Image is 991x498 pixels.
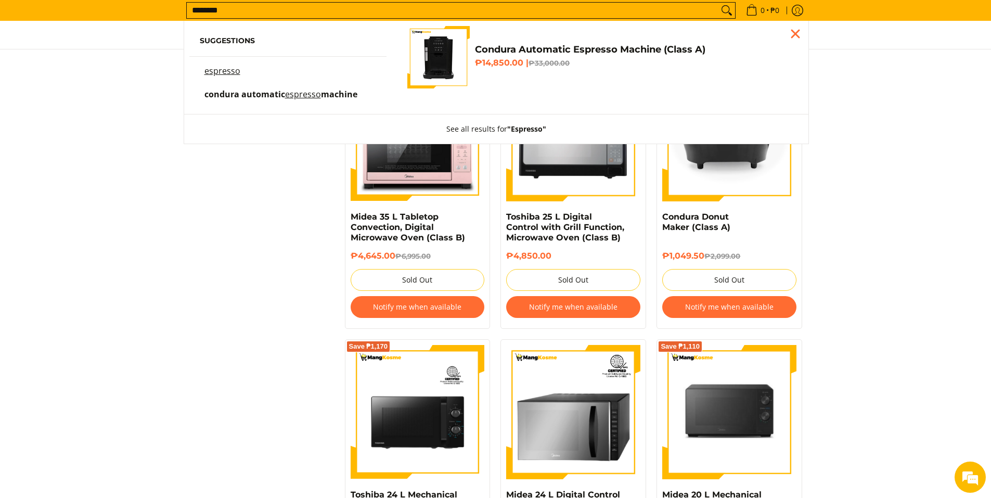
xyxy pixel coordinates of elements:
[506,251,640,261] h6: ₱4,850.00
[171,5,196,30] div: Minimize live chat window
[204,88,285,100] span: condura automatic
[788,26,803,42] div: Close pop up
[507,124,546,134] strong: "Espresso"
[200,91,377,109] a: condura automatic espresso machine
[506,296,640,318] button: Notify me when available
[662,212,730,232] a: Condura Donut Maker (Class A)
[321,88,357,100] span: machine
[200,36,377,46] h6: Suggestions
[662,269,796,291] button: Sold Out
[661,343,700,350] span: Save ₱1,110
[349,343,388,350] span: Save ₱1,170
[743,5,782,16] span: •
[204,91,357,109] p: condura automatic espresso machine
[395,252,431,260] del: ₱6,995.00
[506,269,640,291] button: Sold Out
[407,26,792,88] a: Condura Automatic Espresso Machine (Class A) Condura Automatic Espresso Machine (Class A) ₱14,850...
[204,65,240,76] mark: espresso
[407,26,470,88] img: Condura Automatic Espresso Machine (Class A)
[718,3,735,18] button: Search
[529,59,570,67] del: ₱33,000.00
[704,252,740,260] del: ₱2,099.00
[436,114,557,144] button: See all results for"Espresso"
[662,345,796,479] img: Midea 20 L Mechanical Inverter Microwave Oven, Black (Class B)
[662,296,796,318] button: Notify me when available
[506,212,624,242] a: Toshiba 25 L Digital Control with Grill Function, Microwave Oven (Class B)
[769,7,781,14] span: ₱0
[200,67,377,85] a: espresso
[351,296,485,318] button: Notify me when available
[204,67,240,85] p: espresso
[351,269,485,291] button: Sold Out
[351,345,485,479] img: Toshiba 24 L Mechanical Microwave Oven, Black (Class B)
[759,7,766,14] span: 0
[475,58,792,68] h6: ₱14,850.00 |
[351,212,465,242] a: Midea 35 L Tabletop Convection, Digital Microwave Oven (Class B)
[475,44,792,56] h4: Condura Automatic Espresso Machine (Class A)
[5,284,198,321] textarea: Type your message and hit 'Enter'
[506,345,640,479] img: Midea 24 L Digital Control Microwave Oven (Class B)
[54,58,175,72] div: Chat with us now
[60,131,144,236] span: We're online!
[351,251,485,261] h6: ₱4,645.00
[662,251,796,261] h6: ₱1,049.50
[285,88,321,100] mark: espresso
